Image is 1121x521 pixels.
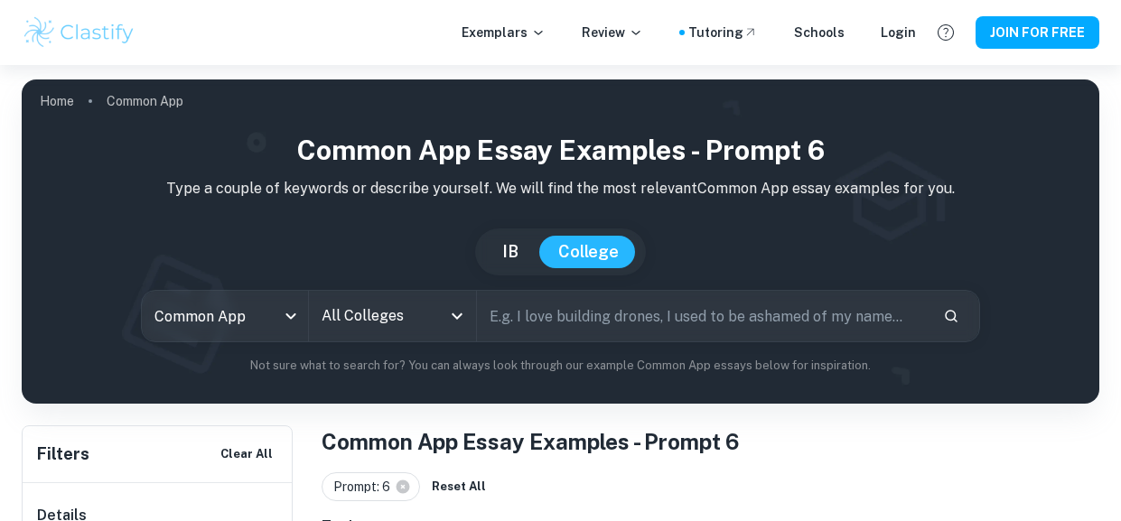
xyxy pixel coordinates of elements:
[444,303,470,329] button: Open
[976,16,1099,49] button: JOIN FOR FREE
[333,477,398,497] span: Prompt: 6
[107,91,183,111] p: Common App
[477,291,929,341] input: E.g. I love building drones, I used to be ashamed of my name...
[462,23,546,42] p: Exemplars
[22,14,136,51] img: Clastify logo
[142,291,308,341] div: Common App
[427,473,490,500] button: Reset All
[40,88,74,114] a: Home
[36,357,1085,375] p: Not sure what to search for? You can always look through our example Common App essays below for ...
[322,472,420,501] div: Prompt: 6
[216,441,277,468] button: Clear All
[322,425,1099,458] h1: Common App Essay Examples - Prompt 6
[936,301,967,331] button: Search
[930,17,961,48] button: Help and Feedback
[540,236,637,268] button: College
[37,442,89,467] h6: Filters
[881,23,916,42] a: Login
[582,23,643,42] p: Review
[36,178,1085,200] p: Type a couple of keywords or describe yourself. We will find the most relevant Common App essay e...
[484,236,537,268] button: IB
[22,79,1099,404] img: profile cover
[794,23,845,42] a: Schools
[36,130,1085,171] h1: Common App Essay Examples - Prompt 6
[688,23,758,42] a: Tutoring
